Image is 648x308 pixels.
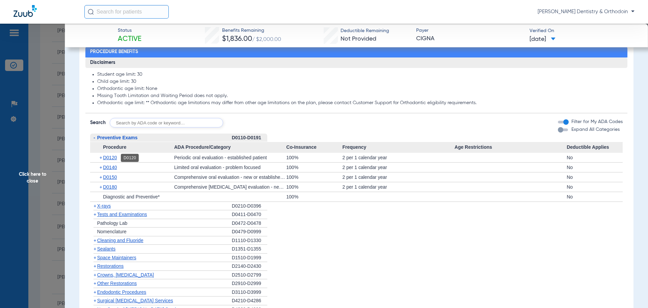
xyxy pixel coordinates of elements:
[97,72,623,78] li: Student age limit: 30
[103,174,117,180] span: D0150
[232,262,267,271] div: D2140-D2430
[567,192,623,202] div: No
[13,5,37,17] img: Zuub Logo
[97,203,111,209] span: X-rays
[232,134,267,142] div: D0110-D0191
[97,246,115,252] span: Sealants
[93,238,96,243] span: +
[174,182,286,192] div: Comprehensive [MEDICAL_DATA] evaluation - new or established patient
[93,298,96,303] span: +
[232,297,267,305] div: D4210-D4286
[121,154,139,162] div: D0120
[174,172,286,182] div: Comprehensive oral evaluation - new or established patient
[567,153,623,162] div: No
[90,119,106,126] span: Search
[286,192,342,202] div: 100%
[88,9,94,15] img: Search Icon
[252,37,281,42] span: / $2,000.00
[174,153,286,162] div: Periodic oral evaluation - established patient
[567,142,623,153] span: Deductible Applies
[232,271,267,280] div: D2510-D2799
[232,202,267,211] div: D0210-D0396
[118,27,141,34] span: Status
[103,194,160,199] span: Diagnostic and Preventive*
[174,163,286,172] div: Limited oral evaluation - problem focused
[97,255,136,260] span: Space Maintainers
[93,272,96,278] span: +
[286,142,342,153] span: Co-Insurance
[342,182,454,192] div: 2 per 1 calendar year
[571,127,620,132] span: Expand All Categories
[222,35,252,43] span: $1,836.00
[97,238,143,243] span: Cleaning and Fluoride
[341,36,376,42] span: Not Provided
[97,272,154,278] span: Crowns, [MEDICAL_DATA]
[342,172,454,182] div: 2 per 1 calendar year
[342,163,454,172] div: 2 per 1 calendar year
[222,27,281,34] span: Benefits Remaining
[232,236,267,245] div: D1110-D1330
[530,35,556,44] span: [DATE]
[93,246,96,252] span: +
[93,212,96,217] span: +
[97,229,127,234] span: Nomenclature
[232,210,267,219] div: D0411-D0470
[538,8,634,15] span: [PERSON_NAME] Dentistry & Orthodoin
[97,220,128,226] span: Pathology Lab
[232,245,267,254] div: D1351-D1355
[232,288,267,297] div: D3110-D3999
[416,27,524,34] span: Payer
[530,27,637,34] span: Verified On
[286,163,342,172] div: 100%
[614,276,648,308] iframe: Chat Widget
[567,182,623,192] div: No
[97,289,146,295] span: Endodontic Procedures
[103,165,117,170] span: D0140
[93,135,95,140] span: -
[103,155,117,160] span: D0120
[567,163,623,172] div: No
[100,163,103,172] span: +
[97,79,623,85] li: Child age limit: 30
[97,281,137,286] span: Other Restorations
[100,172,103,182] span: +
[118,34,141,44] span: Active
[286,182,342,192] div: 100%
[341,27,389,34] span: Deductible Remaining
[416,34,524,43] span: CIGNA
[286,172,342,182] div: 100%
[570,118,623,125] label: Filter for My ADA Codes
[85,47,628,57] h2: Procedure Benefits
[567,172,623,182] div: No
[110,118,223,127] input: Search by ADA code or keyword…
[232,228,267,236] div: D0479-D0999
[232,219,267,228] div: D0472-D0478
[342,142,454,153] span: Frequency
[174,142,286,153] span: ADA Procedure/Category
[84,5,169,19] input: Search for patients
[103,184,117,190] span: D0180
[85,57,628,68] h3: Disclaimers
[93,289,96,295] span: +
[342,153,454,162] div: 2 per 1 calendar year
[100,153,103,162] span: +
[97,298,173,303] span: Surgical [MEDICAL_DATA] Services
[93,263,96,269] span: +
[455,142,567,153] span: Age Restrictions
[90,142,174,153] span: Procedure
[100,182,103,192] span: +
[97,93,623,99] li: Missing Tooth Limitation and Waiting Period does not apply.
[97,135,138,140] span: Preventive Exams
[232,279,267,288] div: D2910-D2999
[232,254,267,262] div: D1510-D1999
[93,203,96,209] span: +
[97,100,623,106] li: Orthodontic age limit: ** Orthodontic age limitations may differ from other age limitations on th...
[97,212,147,217] span: Tests and Examinations
[97,86,623,92] li: Orthodontic age limit: None
[93,281,96,286] span: +
[97,263,124,269] span: Restorations
[93,255,96,260] span: +
[286,153,342,162] div: 100%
